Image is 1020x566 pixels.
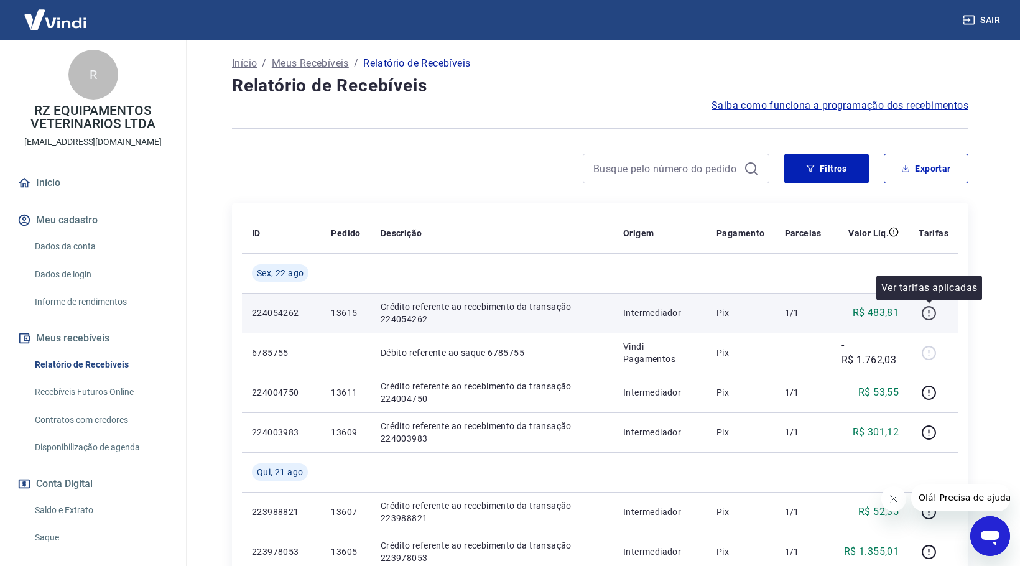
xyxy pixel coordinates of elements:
p: Pix [716,386,765,399]
p: Ver tarifas aplicadas [881,281,977,295]
p: R$ 301,12 [853,425,899,440]
a: Saldo e Extrato [30,498,171,523]
p: Intermediador [623,307,697,319]
p: -R$ 1.762,03 [841,338,899,368]
p: Parcelas [785,227,822,239]
p: Pix [716,426,765,438]
button: Sair [960,9,1005,32]
p: 224054262 [252,307,311,319]
p: 1/1 [785,545,822,558]
p: 6785755 [252,346,311,359]
button: Meu cadastro [15,206,171,234]
button: Conta Digital [15,470,171,498]
a: Recebíveis Futuros Online [30,379,171,405]
p: 223988821 [252,506,311,518]
p: 13605 [331,545,360,558]
p: Débito referente ao saque 6785755 [381,346,603,359]
a: Meus Recebíveis [272,56,349,71]
button: Filtros [784,154,869,183]
p: R$ 483,81 [853,305,899,320]
p: Pix [716,346,765,359]
a: Informe de rendimentos [30,289,171,315]
input: Busque pelo número do pedido [593,159,739,178]
a: Relatório de Recebíveis [30,352,171,378]
span: Qui, 21 ago [257,466,303,478]
p: R$ 52,35 [858,504,899,519]
a: Dados da conta [30,234,171,259]
p: - [785,346,822,359]
p: / [262,56,266,71]
p: 1/1 [785,506,822,518]
div: R [68,50,118,100]
p: 224004750 [252,386,311,399]
p: 13609 [331,426,360,438]
p: Intermediador [623,506,697,518]
p: Vindi Pagamentos [623,340,697,365]
p: Crédito referente ao recebimento da transação 224003983 [381,420,603,445]
p: Pagamento [716,227,765,239]
span: Olá! Precisa de ajuda? [7,9,104,19]
iframe: Fechar mensagem [881,486,906,511]
button: Exportar [884,154,968,183]
iframe: Botão para abrir a janela de mensagens [970,516,1010,556]
p: 223978053 [252,545,311,558]
p: ID [252,227,261,239]
p: Intermediador [623,545,697,558]
p: 224003983 [252,426,311,438]
p: Crédito referente ao recebimento da transação 224004750 [381,380,603,405]
p: 13611 [331,386,360,399]
p: Pix [716,506,765,518]
p: R$ 1.355,01 [844,544,899,559]
p: Intermediador [623,386,697,399]
p: Pedido [331,227,360,239]
a: Início [15,169,171,197]
p: Intermediador [623,426,697,438]
p: Valor Líq. [848,227,889,239]
button: Meus recebíveis [15,325,171,352]
p: 13607 [331,506,360,518]
a: Contratos com credores [30,407,171,433]
img: Vindi [15,1,96,39]
p: [EMAIL_ADDRESS][DOMAIN_NAME] [24,136,162,149]
iframe: Mensagem da empresa [911,484,1010,511]
p: Crédito referente ao recebimento da transação 223978053 [381,539,603,564]
p: R$ 53,55 [858,385,899,400]
p: 1/1 [785,386,822,399]
span: Sex, 22 ago [257,267,304,279]
p: Origem [623,227,654,239]
p: Tarifas [919,227,948,239]
p: 1/1 [785,426,822,438]
p: 13615 [331,307,360,319]
p: / [354,56,358,71]
p: Relatório de Recebíveis [363,56,470,71]
a: Saiba como funciona a programação dos recebimentos [712,98,968,113]
p: Crédito referente ao recebimento da transação 224054262 [381,300,603,325]
p: Pix [716,307,765,319]
a: Início [232,56,257,71]
a: Dados de login [30,262,171,287]
p: Descrição [381,227,422,239]
p: RZ EQUIPAMENTOS VETERINARIOS LTDA [10,104,176,131]
p: Crédito referente ao recebimento da transação 223988821 [381,499,603,524]
a: Disponibilização de agenda [30,435,171,460]
p: 1/1 [785,307,822,319]
p: Pix [716,545,765,558]
h4: Relatório de Recebíveis [232,73,968,98]
a: Saque [30,525,171,550]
